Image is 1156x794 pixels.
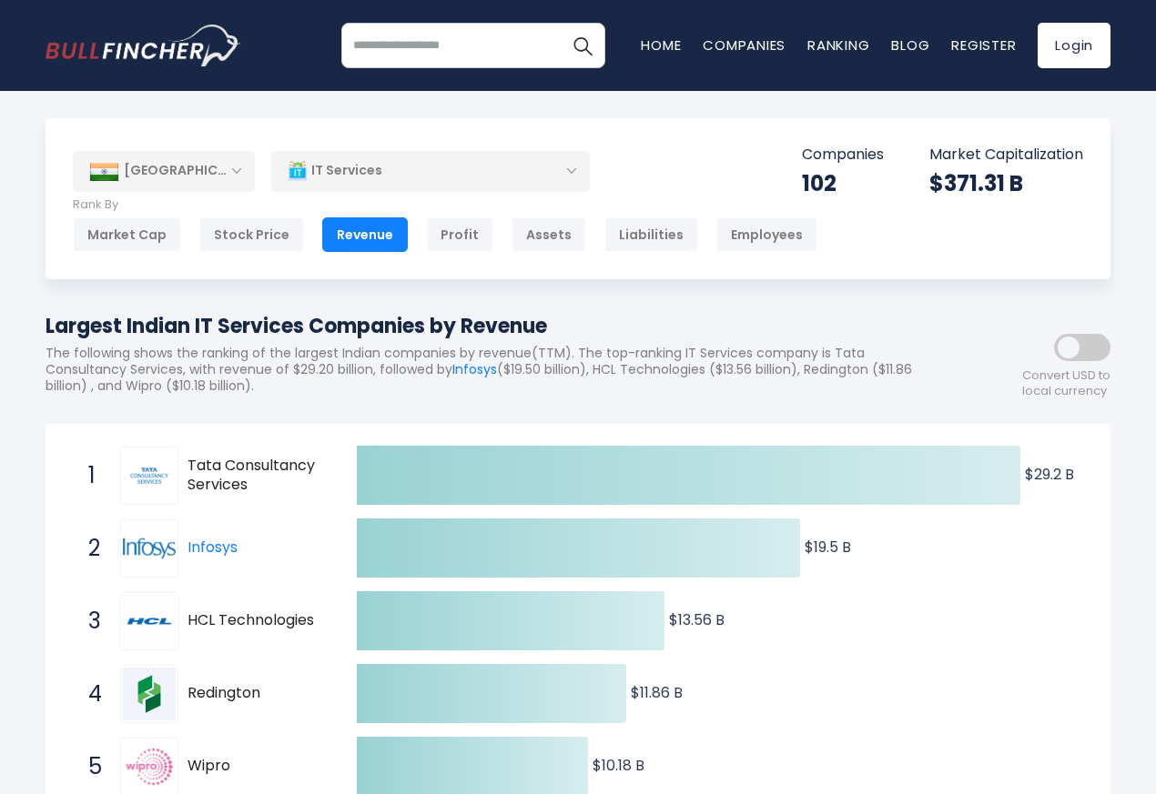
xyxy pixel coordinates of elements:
span: 2 [79,533,97,564]
a: Go to homepage [46,25,241,66]
a: Infosys [120,519,188,578]
p: Market Capitalization [929,146,1083,165]
a: Register [951,35,1016,55]
a: Companies [703,35,786,55]
p: The following shows the ranking of the largest Indian companies by revenue(TTM). The top-ranking ... [46,345,947,395]
img: HCL Technologies [123,595,176,648]
img: bullfincher logo [46,25,241,66]
div: Employees [716,217,817,252]
span: 1 [79,460,97,491]
div: Market Cap [73,217,181,252]
img: Wipro [123,740,176,793]
p: Companies [802,146,884,165]
a: Infosys [452,360,497,378]
text: $13.56 B [669,609,725,630]
div: $371.31 B [929,169,1083,197]
img: Infosys [123,522,176,575]
div: Revenue [322,217,408,252]
a: Home [641,35,681,55]
text: $11.86 B [631,682,683,703]
img: Redington [123,668,176,720]
text: $10.18 B [593,755,644,776]
h1: Largest Indian IT Services Companies by Revenue [46,311,947,341]
span: 3 [79,606,97,637]
div: Profit [426,217,493,252]
div: Stock Price [199,217,304,252]
span: Convert USD to local currency [1022,368,1110,399]
span: 5 [79,751,97,782]
span: Wipro [188,757,325,776]
a: Ranking [807,35,869,55]
div: Liabilities [604,217,698,252]
p: Rank By [73,197,817,213]
a: Login [1038,23,1110,68]
div: 102 [802,169,884,197]
span: Redington [188,684,325,703]
div: Assets [512,217,586,252]
div: [GEOGRAPHIC_DATA] [73,151,255,191]
img: Tata Consultancy Services [123,449,176,502]
span: Tata Consultancy Services [188,457,325,495]
text: $29.2 B [1025,464,1074,485]
div: IT Services [271,150,590,192]
span: HCL Technologies [188,611,325,630]
text: $19.5 B [805,537,851,558]
a: Infosys [188,537,238,558]
span: 4 [79,678,97,709]
button: Search [560,23,605,68]
a: Blog [891,35,929,55]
